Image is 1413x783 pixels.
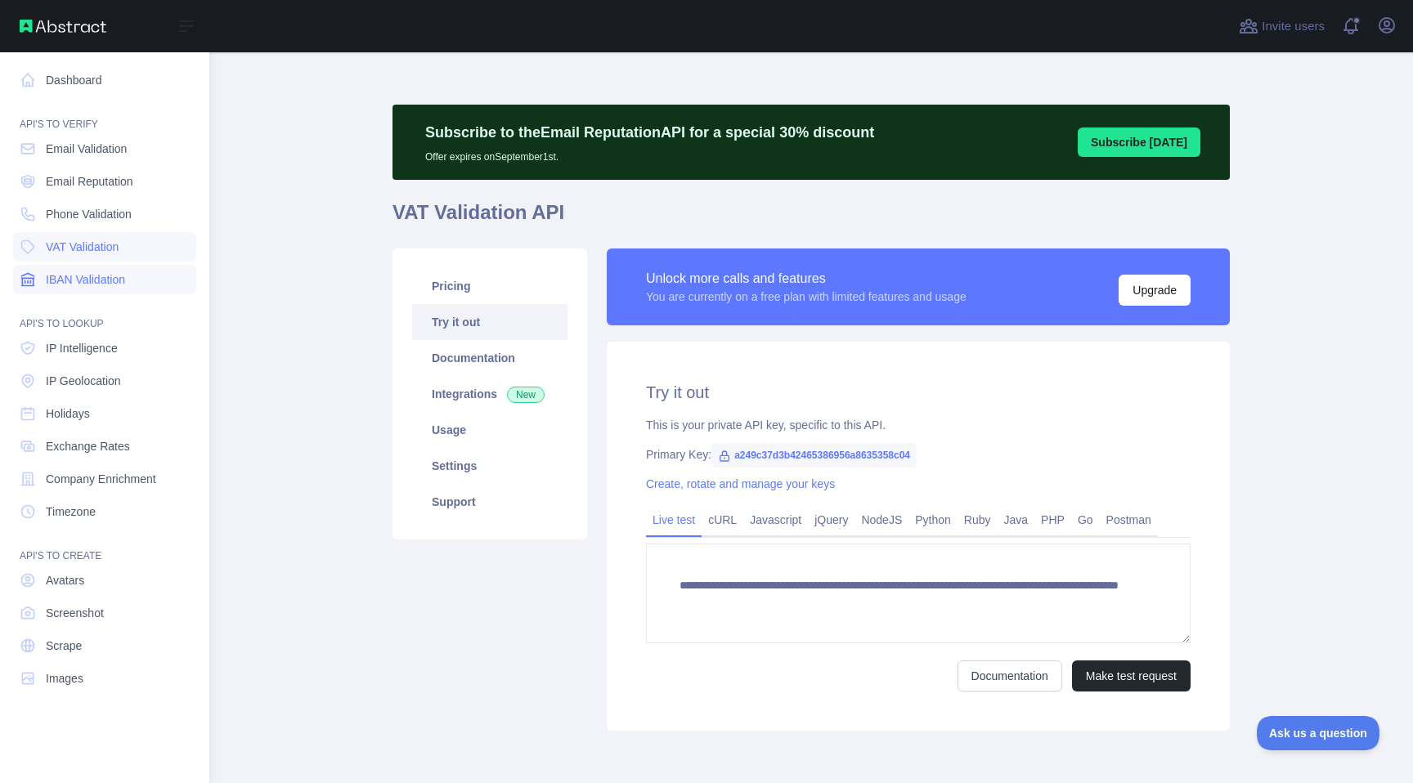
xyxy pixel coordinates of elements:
span: Scrape [46,638,82,654]
span: Avatars [46,572,84,588]
span: a249c37d3b42465386956a8635358c04 [711,443,917,468]
a: Live test [646,507,702,533]
a: Java [998,507,1035,533]
h1: VAT Validation API [392,199,1230,239]
a: Javascript [743,507,808,533]
span: Timezone [46,503,96,520]
a: Usage [412,412,567,448]
a: Holidays [13,399,196,428]
span: Email Reputation [46,173,133,190]
div: API'S TO LOOKUP [13,298,196,330]
div: You are currently on a free plan with limited features and usage [646,289,967,305]
a: Python [908,507,958,533]
span: Company Enrichment [46,471,156,487]
button: Upgrade [1119,275,1191,306]
h2: Try it out [646,381,1191,404]
div: Primary Key: [646,446,1191,463]
a: Documentation [958,660,1062,691]
span: VAT Validation [46,239,119,255]
span: Invite users [1262,17,1325,36]
span: Holidays [46,405,90,422]
span: IP Intelligence [46,340,118,356]
a: Integrations New [412,376,567,412]
a: Scrape [13,631,196,660]
a: Company Enrichment [13,464,196,494]
a: Ruby [958,507,998,533]
img: Abstract API [20,20,106,33]
button: Subscribe [DATE] [1078,128,1200,157]
button: Make test request [1072,660,1191,691]
a: IP Intelligence [13,333,196,363]
a: VAT Validation [13,232,196,262]
span: Screenshot [46,605,104,621]
a: Images [13,664,196,693]
a: Avatars [13,566,196,595]
a: Pricing [412,268,567,304]
span: IP Geolocation [46,373,121,389]
div: API'S TO VERIFY [13,98,196,131]
a: Support [412,484,567,520]
a: Email Validation [13,134,196,163]
p: Subscribe to the Email Reputation API for a special 30 % discount [425,121,874,144]
p: Offer expires on September 1st. [425,144,874,163]
a: jQuery [808,507,855,533]
a: NodeJS [855,507,908,533]
a: Screenshot [13,598,196,628]
span: Images [46,670,83,687]
span: Phone Validation [46,206,132,222]
a: cURL [702,507,743,533]
a: IP Geolocation [13,366,196,396]
a: Dashboard [13,65,196,95]
a: IBAN Validation [13,265,196,294]
span: New [507,387,545,403]
a: Postman [1100,507,1158,533]
div: API'S TO CREATE [13,530,196,562]
button: Invite users [1236,13,1328,39]
a: Go [1071,507,1100,533]
a: Settings [412,448,567,484]
a: Create, rotate and manage your keys [646,477,835,490]
span: Email Validation [46,141,127,157]
a: PHP [1034,507,1071,533]
span: IBAN Validation [46,271,125,288]
a: Documentation [412,340,567,376]
div: This is your private API key, specific to this API. [646,417,1191,433]
a: Exchange Rates [13,432,196,461]
a: Phone Validation [13,199,196,229]
span: Exchange Rates [46,438,130,454]
a: Email Reputation [13,167,196,196]
div: Unlock more calls and features [646,269,967,289]
iframe: Toggle Customer Support [1257,716,1380,750]
a: Timezone [13,497,196,526]
a: Try it out [412,304,567,340]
